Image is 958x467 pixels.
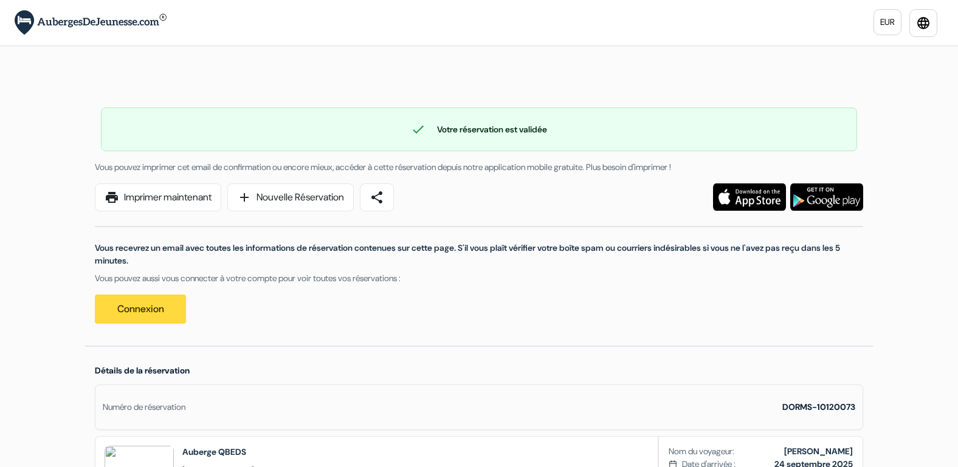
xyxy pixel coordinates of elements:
h2: Auberge QBEDS [182,446,254,458]
a: language [909,9,937,37]
i: language [916,16,931,30]
img: AubergesDeJeunesse.com [15,10,167,35]
div: Numéro de réservation [103,401,185,414]
span: Détails de la réservation [95,365,190,376]
span: add [237,190,252,205]
p: Vous recevrez un email avec toutes les informations de réservation contenues sur cette page. S'il... [95,242,863,267]
div: Votre réservation est validée [102,122,856,137]
a: printImprimer maintenant [95,183,221,211]
span: check [411,122,426,137]
img: Téléchargez l'application gratuite [790,183,863,211]
p: Vous pouvez aussi vous connecter à votre compte pour voir toutes vos réservations : [95,272,863,285]
b: [PERSON_NAME] [784,446,853,457]
a: EUR [874,9,901,35]
a: addNouvelle Réservation [227,183,354,211]
span: print [105,190,119,205]
img: Téléchargez l'application gratuite [713,183,786,211]
span: share [370,190,384,205]
span: Vous pouvez imprimer cet email de confirmation ou encore mieux, accéder à cette réservation depui... [95,162,671,172]
strong: DORMS-10120073 [782,401,855,412]
a: Connexion [95,295,186,324]
span: Nom du voyageur: [669,445,734,458]
a: share [360,183,394,211]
